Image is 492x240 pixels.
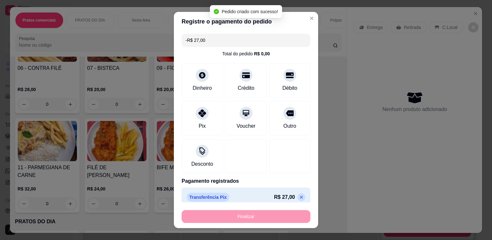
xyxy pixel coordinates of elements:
[274,193,295,201] p: R$ 27,00
[282,84,297,92] div: Débito
[238,84,254,92] div: Crédito
[222,9,278,14] span: Pedido criado com sucesso!
[193,84,212,92] div: Dinheiro
[191,160,213,168] div: Desconto
[187,193,229,202] p: Transferência Pix
[283,122,296,130] div: Outro
[222,51,270,57] div: Total do pedido
[237,122,256,130] div: Voucher
[185,34,307,47] input: Ex.: hambúrguer de cordeiro
[214,9,219,14] span: check-circle
[174,12,318,31] header: Registre o pagamento do pedido
[182,177,310,185] p: Pagamento registrados
[199,122,206,130] div: Pix
[254,51,270,57] div: R$ 0,00
[307,13,317,23] button: Close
